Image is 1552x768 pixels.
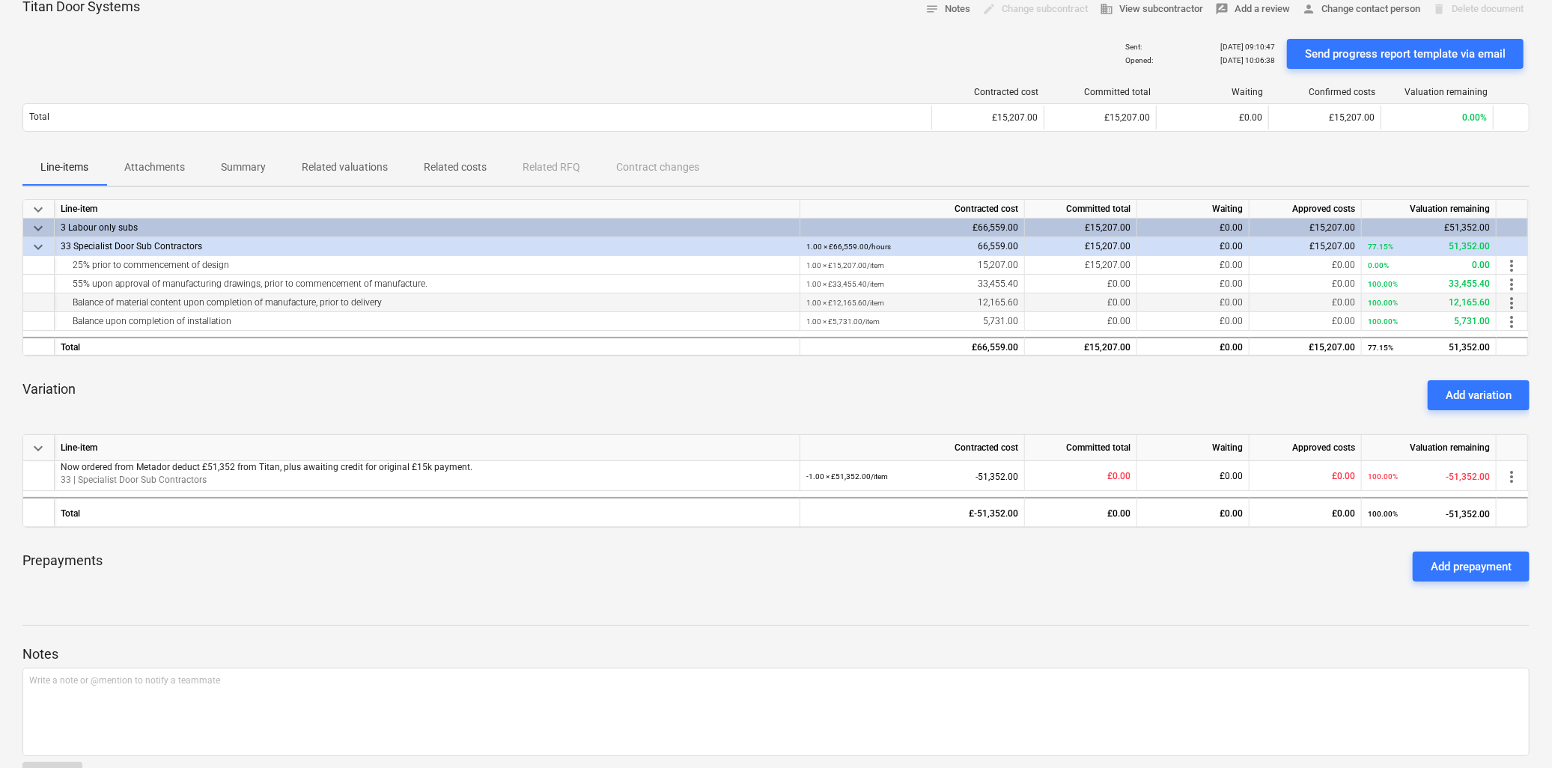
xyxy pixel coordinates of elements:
[1025,497,1137,527] div: £0.00
[61,256,794,275] div: 25% prior to commencement of design
[806,261,884,269] small: 1.00 × £15,207.00 / item
[1368,299,1398,307] small: 100.00%
[806,312,1018,331] div: 5,731.00
[1368,499,1490,529] div: -51,352.00
[1025,200,1137,219] div: Committed total
[806,243,891,251] small: 1.00 × £66,559.00 / hours
[22,380,76,398] p: Variation
[1332,278,1355,289] span: £0.00
[1100,1,1203,18] span: View subcontractor
[1137,435,1250,461] div: Waiting
[1362,200,1497,219] div: Valuation remaining
[1368,243,1393,251] small: 77.15%
[931,106,1044,129] div: £15,207.00
[55,435,800,461] div: Line-item
[1220,297,1243,308] span: £0.00
[806,293,1018,312] div: 12,165.60
[61,312,794,331] div: Balance upon completion of installation
[61,275,794,293] div: 55% upon approval of manufacturing drawings, prior to commencement of manufacture.
[61,219,794,237] div: 3 Labour only subs
[1503,294,1521,312] span: more_vert
[29,111,49,124] p: Total
[1104,112,1150,123] span: £15,207.00
[61,293,794,312] div: Balance of material content upon completion of manufacture, prior to delivery
[1050,87,1151,97] div: Committed total
[1215,1,1290,18] span: Add a review
[1025,219,1137,237] div: £15,207.00
[1503,313,1521,331] span: more_vert
[925,1,970,18] span: Notes
[800,497,1025,527] div: £-51,352.00
[302,159,388,175] p: Related valuations
[55,497,800,527] div: Total
[1413,552,1530,582] button: Add prepayment
[1387,87,1488,97] div: Valuation remaining
[1332,260,1355,270] span: £0.00
[1107,316,1130,326] span: £0.00
[1215,2,1229,16] span: rate_review
[1220,42,1275,52] p: [DATE] 09:10:47
[1368,461,1490,492] div: -51,352.00
[938,87,1038,97] div: Contracted cost
[1275,87,1375,97] div: Confirmed costs
[1250,219,1362,237] div: £15,207.00
[124,159,185,175] p: Attachments
[55,200,800,219] div: Line-item
[925,2,939,16] span: notes
[1163,87,1263,97] div: Waiting
[22,645,1530,663] p: Notes
[1085,260,1130,270] span: £15,207.00
[1220,471,1243,481] span: £0.00
[1428,380,1530,410] button: Add variation
[800,219,1025,237] div: £66,559.00
[1503,257,1521,275] span: more_vert
[1305,44,1506,64] div: Send progress report template via email
[1368,275,1490,293] div: 33,455.40
[806,256,1018,275] div: 15,207.00
[1368,338,1490,357] div: 51,352.00
[806,461,1018,492] div: -51,352.00
[1220,316,1243,326] span: £0.00
[1287,39,1524,69] button: Send progress report template via email
[1503,275,1521,293] span: more_vert
[1329,112,1375,123] span: £15,207.00
[1250,435,1362,461] div: Approved costs
[1368,344,1393,352] small: 77.15%
[1100,2,1113,16] span: business
[1302,2,1315,16] span: person
[1446,385,1512,405] div: Add variation
[806,237,1018,256] div: 66,559.00
[1368,312,1490,331] div: 5,731.00
[800,200,1025,219] div: Contracted cost
[22,552,103,582] p: Prepayments
[1107,297,1130,308] span: £0.00
[1368,472,1398,481] small: 100.00%
[1137,497,1250,527] div: £0.00
[1332,297,1355,308] span: £0.00
[806,280,884,288] small: 1.00 × £33,455.40 / item
[221,159,266,175] p: Summary
[1431,557,1512,576] div: Add prepayment
[1220,55,1275,65] p: [DATE] 10:06:38
[1137,337,1250,356] div: £0.00
[1362,435,1497,461] div: Valuation remaining
[806,275,1018,293] div: 33,455.40
[800,337,1025,356] div: £66,559.00
[806,472,888,481] small: -1.00 × £51,352.00 / item
[1220,241,1243,252] span: £0.00
[1239,112,1262,123] span: £0.00
[1503,468,1521,486] span: more_vert
[1332,316,1355,326] span: £0.00
[1368,510,1398,518] small: 100.00%
[1309,241,1355,252] span: £15,207.00
[1250,337,1362,356] div: £15,207.00
[29,219,47,237] span: keyboard_arrow_down
[61,474,794,487] p: 33 | Specialist Door Sub Contractors
[806,299,884,307] small: 1.00 × £12,165.60 / item
[1462,112,1487,123] span: 0.00%
[424,159,487,175] p: Related costs
[1085,241,1130,252] span: £15,207.00
[1362,219,1497,237] div: £51,352.00
[1368,317,1398,326] small: 100.00%
[55,337,800,356] div: Total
